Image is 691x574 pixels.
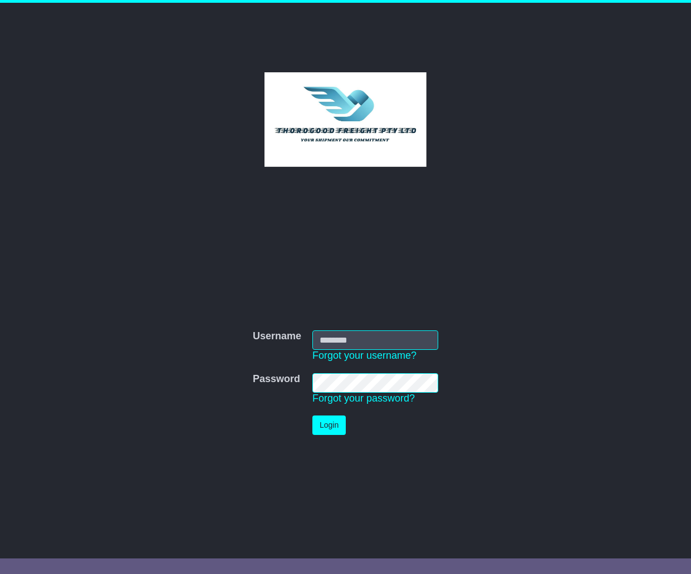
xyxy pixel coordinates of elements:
a: Forgot your password? [312,393,415,404]
img: Thorogood Freight Pty Ltd [264,72,427,167]
button: Login [312,415,346,435]
label: Password [253,373,300,385]
label: Username [253,330,301,343]
a: Forgot your username? [312,350,416,361]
